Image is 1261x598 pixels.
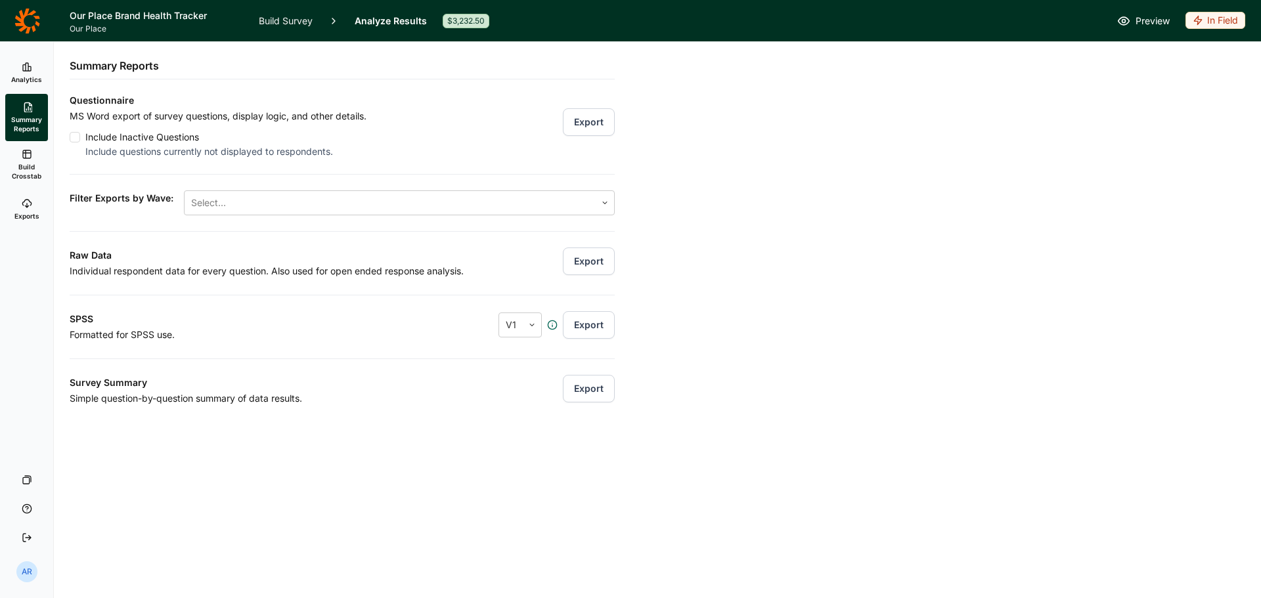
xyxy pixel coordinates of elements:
h3: SPSS [70,311,428,327]
a: Preview [1117,13,1170,29]
p: Formatted for SPSS use. [70,327,428,343]
a: Analytics [5,52,48,94]
button: In Field [1185,12,1245,30]
h3: Survey Summary [70,375,533,391]
button: Export [563,247,615,275]
h3: Questionnaire [70,93,615,108]
h3: Raw Data [70,247,518,263]
h2: Summary Reports [70,58,159,74]
p: MS Word export of survey questions, display logic, and other details. [70,108,366,124]
div: Include questions currently not displayed to respondents. [85,145,366,158]
span: Build Crosstab [11,162,43,181]
span: Our Place [70,24,243,34]
a: Build Crosstab [5,141,48,188]
p: Simple question-by-question summary of data results. [70,391,533,406]
span: Exports [14,211,39,221]
span: Filter Exports by Wave: [70,190,173,215]
span: Preview [1136,13,1170,29]
div: Include Inactive Questions [85,129,366,145]
span: Analytics [11,75,42,84]
a: Exports [5,188,48,230]
h1: Our Place Brand Health Tracker [70,8,243,24]
div: In Field [1185,12,1245,29]
div: $3,232.50 [443,14,489,28]
span: Summary Reports [11,115,43,133]
div: AR [16,561,37,582]
button: Export [563,311,615,339]
a: Summary Reports [5,94,48,141]
button: Export [563,108,615,136]
p: Individual respondent data for every question. Also used for open ended response analysis. [70,263,518,279]
button: Export [563,375,615,402]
